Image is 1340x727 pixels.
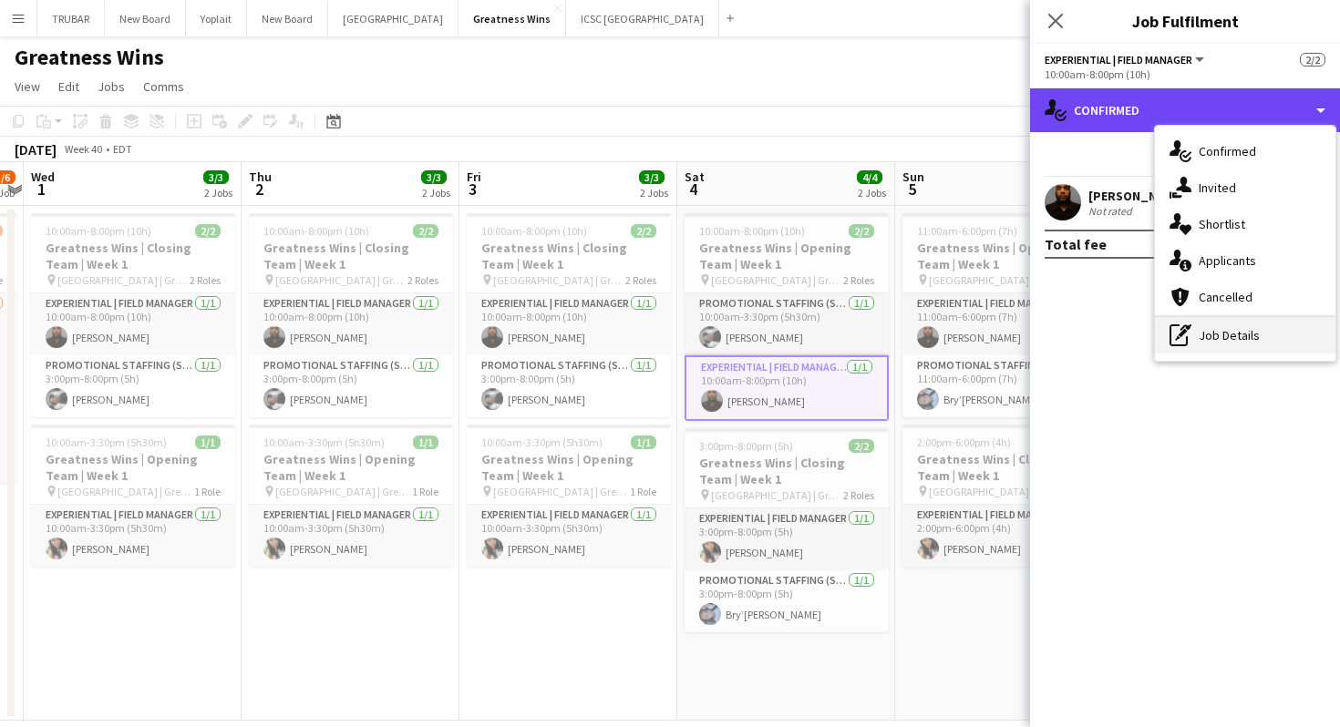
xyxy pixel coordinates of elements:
app-job-card: 10:00am-3:30pm (5h30m)1/1Greatness Wins | Opening Team | Week 1 [GEOGRAPHIC_DATA] | Greatness Win... [467,425,671,567]
span: Fri [467,169,481,185]
span: [GEOGRAPHIC_DATA] | Greatness Wins Store [493,485,630,498]
span: [GEOGRAPHIC_DATA] | Greatness Wins Store [275,273,407,287]
h1: Greatness Wins [15,44,164,71]
a: Edit [51,75,87,98]
div: 2 Jobs [640,186,668,200]
app-card-role: Experiential | Field Manager1/110:00am-3:30pm (5h30m)[PERSON_NAME] [467,505,671,567]
div: 10:00am-3:30pm (5h30m)1/1Greatness Wins | Opening Team | Week 1 [GEOGRAPHIC_DATA] | Greatness Win... [249,425,453,567]
app-card-role: Promotional Staffing (Sales Staff)1/13:00pm-8:00pm (5h)Bry’[PERSON_NAME] [685,570,889,632]
span: 2 Roles [190,273,221,287]
div: [PERSON_NAME] [1088,188,1185,204]
span: Thu [249,169,272,185]
span: 3/3 [639,170,665,184]
span: [GEOGRAPHIC_DATA] | Greatness Wins Store [57,273,190,287]
app-card-role: Experiential | Field Manager1/110:00am-8:00pm (10h)[PERSON_NAME] [467,293,671,355]
span: [GEOGRAPHIC_DATA] | Greatness Wins Store [711,488,843,502]
div: Total fee [1045,235,1107,253]
h3: Greatness Wins | Closing Team | Week 1 [902,451,1107,484]
span: Shortlist [1199,216,1245,232]
span: Sun [902,169,924,185]
span: 10:00am-3:30pm (5h30m) [46,435,167,449]
span: 5 [900,179,924,200]
span: 2:00pm-6:00pm (4h) [917,435,1011,449]
span: Confirmed [1199,143,1256,159]
div: Not rated [1088,204,1136,218]
span: Sat [685,169,705,185]
h3: Greatness Wins | Closing Team | Week 1 [249,240,453,272]
app-job-card: 10:00am-3:30pm (5h30m)1/1Greatness Wins | Opening Team | Week 1 [GEOGRAPHIC_DATA] | Greatness Win... [31,425,235,567]
div: 10:00am-8:00pm (10h)2/2Greatness Wins | Opening Team | Week 1 [GEOGRAPHIC_DATA] | Greatness Wins ... [685,213,889,421]
span: Edit [58,78,79,95]
span: Experiential | Field Manager [1045,53,1192,67]
h3: Greatness Wins | Closing Team | Week 1 [467,240,671,272]
span: Invited [1199,179,1236,196]
span: 2/2 [631,224,656,238]
button: New Board [105,1,186,36]
span: [GEOGRAPHIC_DATA] | Greatness Wins Store [493,273,625,287]
h3: Job Fulfilment [1030,9,1340,33]
span: 4 [682,179,705,200]
button: Experiential | Field Manager [1045,53,1207,67]
span: [GEOGRAPHIC_DATA] | Greatness Wins Store [711,273,843,287]
span: 10:00am-8:00pm (10h) [699,224,805,238]
span: 10:00am-8:00pm (10h) [46,224,151,238]
span: 2/2 [195,224,221,238]
h3: Greatness Wins | Opening Team | Week 1 [249,451,453,484]
span: 2/2 [413,224,438,238]
span: View [15,78,40,95]
span: 3:00pm-8:00pm (5h) [699,439,793,453]
app-card-role: Promotional Staffing (Sales Staff)1/13:00pm-8:00pm (5h)[PERSON_NAME] [467,355,671,417]
div: 10:00am-8:00pm (10h) [1045,67,1325,81]
span: 2/2 [1300,53,1325,67]
span: 10:00am-3:30pm (5h30m) [263,435,385,449]
app-card-role: Promotional Staffing (Sales Staff)1/13:00pm-8:00pm (5h)[PERSON_NAME] [249,355,453,417]
span: 1 Role [194,485,221,498]
button: New Board [247,1,328,36]
app-card-role: Experiential | Field Manager1/110:00am-8:00pm (10h)[PERSON_NAME] [31,293,235,355]
span: Jobs [98,78,125,95]
app-job-card: 3:00pm-8:00pm (5h)2/2Greatness Wins | Closing Team | Week 1 [GEOGRAPHIC_DATA] | Greatness Wins St... [685,428,889,632]
span: Comms [143,78,184,95]
span: Week 40 [60,142,106,156]
span: [GEOGRAPHIC_DATA] | Greatness Wins Store [57,485,194,498]
span: 2 Roles [625,273,656,287]
div: 11:00am-6:00pm (7h)2/2Greatness Wins | Opening Team | Week 1 [GEOGRAPHIC_DATA] | Greatness Wins S... [902,213,1107,417]
button: [GEOGRAPHIC_DATA] [328,1,459,36]
app-card-role: Experiential | Field Manager1/110:00am-3:30pm (5h30m)[PERSON_NAME] [31,505,235,567]
app-job-card: 10:00am-8:00pm (10h)2/2Greatness Wins | Closing Team | Week 1 [GEOGRAPHIC_DATA] | Greatness Wins ... [31,213,235,417]
span: 3 [464,179,481,200]
app-job-card: 2:00pm-6:00pm (4h)1/1Greatness Wins | Closing Team | Week 1 [GEOGRAPHIC_DATA] | Greatness Wins St... [902,425,1107,567]
app-card-role: Experiential | Field Manager1/110:00am-8:00pm (10h)[PERSON_NAME] [685,355,889,421]
span: 1 Role [630,485,656,498]
app-card-role: Experiential | Field Manager1/13:00pm-8:00pm (5h)[PERSON_NAME] [685,508,889,570]
a: View [7,75,47,98]
span: 1 Role [412,485,438,498]
span: 2 Roles [407,273,438,287]
a: Jobs [90,75,132,98]
app-card-role: Promotional Staffing (Sales Staff)1/111:00am-6:00pm (7h)Bry’[PERSON_NAME] [902,355,1107,417]
div: 2 Jobs [204,186,232,200]
span: 1/1 [195,435,221,449]
span: 2/2 [849,439,874,453]
span: Wed [31,169,55,185]
span: 10:00am-8:00pm (10h) [263,224,369,238]
span: [GEOGRAPHIC_DATA] | Greatness Wins Store [275,485,412,498]
div: Confirmed [1030,88,1340,132]
button: TRUBAR [37,1,105,36]
div: 10:00am-8:00pm (10h)2/2Greatness Wins | Closing Team | Week 1 [GEOGRAPHIC_DATA] | Greatness Wins ... [249,213,453,417]
span: 1 [28,179,55,200]
h3: Greatness Wins | Closing Team | Week 1 [685,455,889,487]
span: 10:00am-8:00pm (10h) [481,224,587,238]
app-card-role: Experiential | Field Manager1/110:00am-3:30pm (5h30m)[PERSON_NAME] [249,505,453,567]
button: Yoplait [186,1,247,36]
button: Greatness Wins [459,1,566,36]
app-card-role: Experiential | Field Manager1/111:00am-6:00pm (7h)[PERSON_NAME] [902,293,1107,355]
span: 2/2 [849,224,874,238]
span: [GEOGRAPHIC_DATA] | Greatness Wins Store [929,485,1066,498]
div: Job Details [1155,317,1335,353]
